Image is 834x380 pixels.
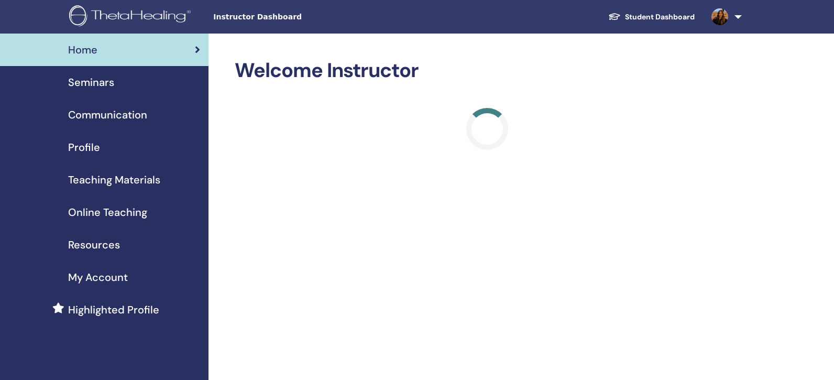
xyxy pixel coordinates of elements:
a: Student Dashboard [600,7,703,27]
img: graduation-cap-white.svg [608,12,621,21]
span: Resources [68,237,120,253]
img: logo.png [69,5,194,29]
span: Home [68,42,97,58]
img: default.jpg [711,8,728,25]
span: Highlighted Profile [68,302,159,318]
span: Online Teaching [68,204,147,220]
span: Communication [68,107,147,123]
span: Teaching Materials [68,172,160,188]
span: Instructor Dashboard [213,12,370,23]
span: Seminars [68,74,114,90]
span: Profile [68,139,100,155]
h2: Welcome Instructor [235,59,740,83]
span: My Account [68,269,128,285]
